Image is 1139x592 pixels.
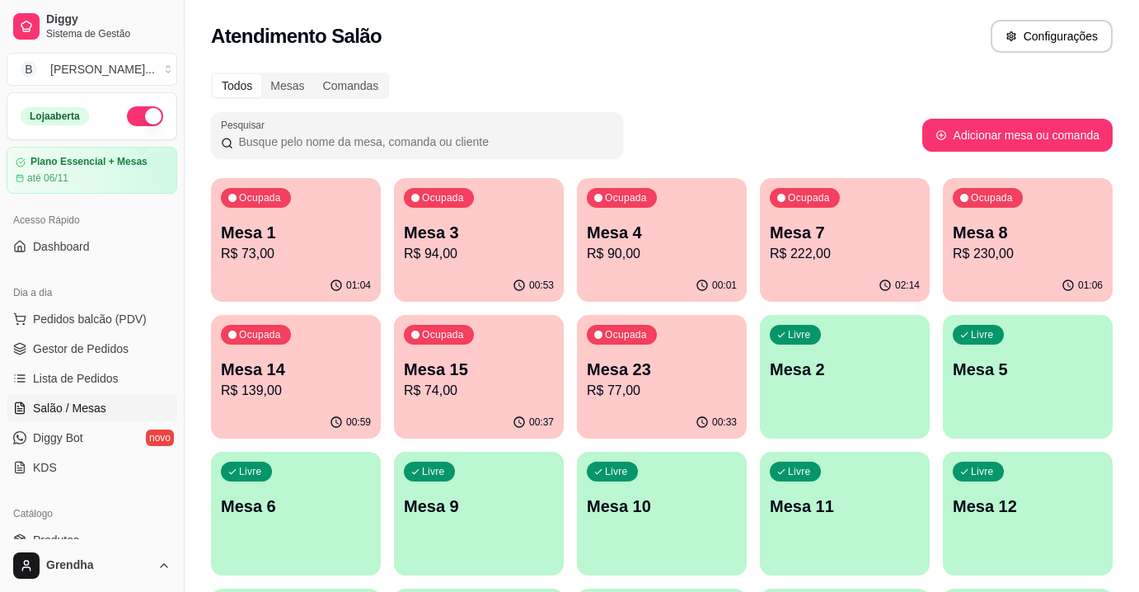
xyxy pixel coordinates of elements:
[7,53,177,86] button: Select a team
[211,315,381,439] button: OcupadaMesa 14R$ 139,0000:59
[221,358,371,381] p: Mesa 14
[953,244,1103,264] p: R$ 230,00
[7,395,177,421] a: Salão / Mesas
[211,452,381,576] button: LivreMesa 6
[760,452,930,576] button: LivreMesa 11
[221,221,371,244] p: Mesa 1
[394,178,564,302] button: OcupadaMesa 3R$ 94,0000:53
[7,280,177,306] div: Dia a dia
[788,328,811,341] p: Livre
[971,328,994,341] p: Livre
[404,495,554,518] p: Mesa 9
[587,495,737,518] p: Mesa 10
[587,358,737,381] p: Mesa 23
[788,191,830,204] p: Ocupada
[27,171,68,185] article: até 06/11
[261,74,313,97] div: Mesas
[127,106,163,126] button: Alterar Status
[346,416,371,429] p: 00:59
[605,328,647,341] p: Ocupada
[7,233,177,260] a: Dashboard
[394,315,564,439] button: OcupadaMesa 15R$ 74,0000:37
[30,156,148,168] article: Plano Essencial + Mesas
[7,306,177,332] button: Pedidos balcão (PDV)
[7,546,177,585] button: Grendha
[7,527,177,553] a: Produtos
[46,27,171,40] span: Sistema de Gestão
[605,191,647,204] p: Ocupada
[943,315,1113,439] button: LivreMesa 5
[21,107,89,125] div: Loja aberta
[529,416,554,429] p: 00:37
[922,119,1113,152] button: Adicionar mesa ou comanda
[7,454,177,481] a: KDS
[7,147,177,194] a: Plano Essencial + Mesasaté 06/11
[33,430,83,446] span: Diggy Bot
[404,221,554,244] p: Mesa 3
[33,341,129,357] span: Gestor de Pedidos
[971,465,994,478] p: Livre
[760,178,930,302] button: OcupadaMesa 7R$ 222,0002:14
[221,495,371,518] p: Mesa 6
[404,381,554,401] p: R$ 74,00
[211,178,381,302] button: OcupadaMesa 1R$ 73,0001:04
[33,400,106,416] span: Salão / Mesas
[213,74,261,97] div: Todos
[712,416,737,429] p: 00:33
[221,381,371,401] p: R$ 139,00
[953,495,1103,518] p: Mesa 12
[605,465,628,478] p: Livre
[221,244,371,264] p: R$ 73,00
[770,358,920,381] p: Mesa 2
[760,315,930,439] button: LivreMesa 2
[33,459,57,476] span: KDS
[346,279,371,292] p: 01:04
[33,532,79,548] span: Produtos
[788,465,811,478] p: Livre
[422,191,464,204] p: Ocupada
[1078,279,1103,292] p: 01:06
[7,425,177,451] a: Diggy Botnovo
[770,244,920,264] p: R$ 222,00
[33,370,119,387] span: Lista de Pedidos
[971,191,1013,204] p: Ocupada
[233,134,613,150] input: Pesquisar
[895,279,920,292] p: 02:14
[21,61,37,78] span: B
[33,238,90,255] span: Dashboard
[239,191,281,204] p: Ocupada
[211,23,382,49] h2: Atendimento Salão
[7,7,177,46] a: DiggySistema de Gestão
[577,315,747,439] button: OcupadaMesa 23R$ 77,0000:33
[46,558,151,573] span: Grendha
[712,279,737,292] p: 00:01
[7,207,177,233] div: Acesso Rápido
[577,178,747,302] button: OcupadaMesa 4R$ 90,0000:01
[587,244,737,264] p: R$ 90,00
[422,465,445,478] p: Livre
[422,328,464,341] p: Ocupada
[991,20,1113,53] button: Configurações
[943,178,1113,302] button: OcupadaMesa 8R$ 230,0001:06
[770,495,920,518] p: Mesa 11
[7,365,177,392] a: Lista de Pedidos
[404,358,554,381] p: Mesa 15
[50,61,155,78] div: [PERSON_NAME] ...
[33,311,147,327] span: Pedidos balcão (PDV)
[7,336,177,362] a: Gestor de Pedidos
[239,328,281,341] p: Ocupada
[239,465,262,478] p: Livre
[46,12,171,27] span: Diggy
[953,221,1103,244] p: Mesa 8
[314,74,388,97] div: Comandas
[953,358,1103,381] p: Mesa 5
[221,118,270,132] label: Pesquisar
[529,279,554,292] p: 00:53
[943,452,1113,576] button: LivreMesa 12
[577,452,747,576] button: LivreMesa 10
[394,452,564,576] button: LivreMesa 9
[587,221,737,244] p: Mesa 4
[404,244,554,264] p: R$ 94,00
[7,500,177,527] div: Catálogo
[770,221,920,244] p: Mesa 7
